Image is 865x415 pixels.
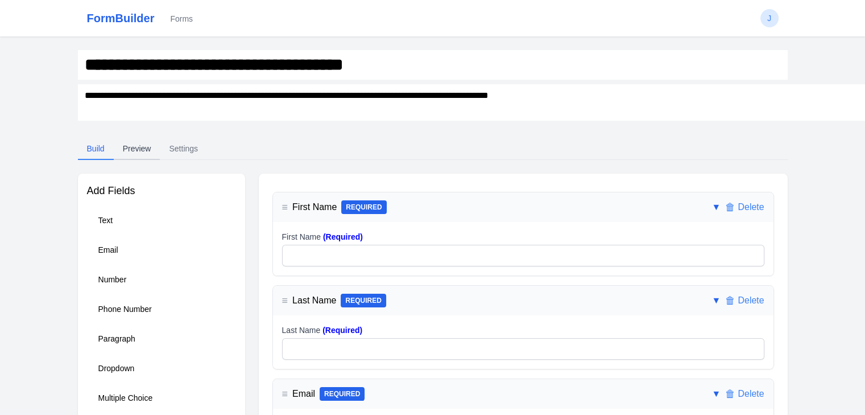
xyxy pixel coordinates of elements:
h2: Add Fields [87,183,236,199]
span: REQUIRED [341,200,386,214]
button: ▼ [711,200,721,214]
button: ▼ [711,294,721,307]
button: Email [87,237,236,262]
div: Last Name [282,324,764,336]
span: 🗑 [725,199,735,215]
button: J [760,9,779,27]
span: 🗑 [725,293,735,309]
span: ▼ [711,389,721,398]
button: Settings [160,138,207,160]
div: ≡Last NameREQUIRED▼🗑DeleteLast Name (Required) [272,285,774,369]
span: ≡ [282,199,288,215]
span: REQUIRED [341,294,386,307]
span: 🗑 [725,386,735,402]
button: Multiple Choice [87,385,236,410]
button: Preview [114,138,160,160]
span: ≡ [282,386,288,402]
span: Double-click to edit title [292,387,315,401]
a: FormBuilder [87,10,155,26]
button: Dropdown [87,356,236,381]
span: (Required) [321,232,363,241]
button: 🗑Delete [725,199,764,215]
span: ▼ [711,202,721,212]
span: Double-click to edit title [292,200,337,214]
span: Delete [738,294,764,307]
span: Double-click to edit title [292,294,336,307]
div: ≡First NameREQUIRED▼🗑DeleteFirst Name (Required) [272,192,774,276]
button: ▼ [711,387,721,401]
button: Phone Number [87,297,236,322]
button: 🗑Delete [725,293,764,309]
button: Build [78,138,114,160]
span: ▼ [711,295,721,305]
button: 🗑Delete [725,386,764,402]
span: REQUIRED [320,387,365,401]
button: Text [87,208,236,233]
button: Paragraph [87,326,236,351]
span: Delete [738,387,764,401]
span: (Required) [320,326,362,335]
span: ≡ [282,293,288,309]
span: Delete [738,200,764,214]
button: Number [87,267,236,292]
div: First Name [282,231,764,243]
